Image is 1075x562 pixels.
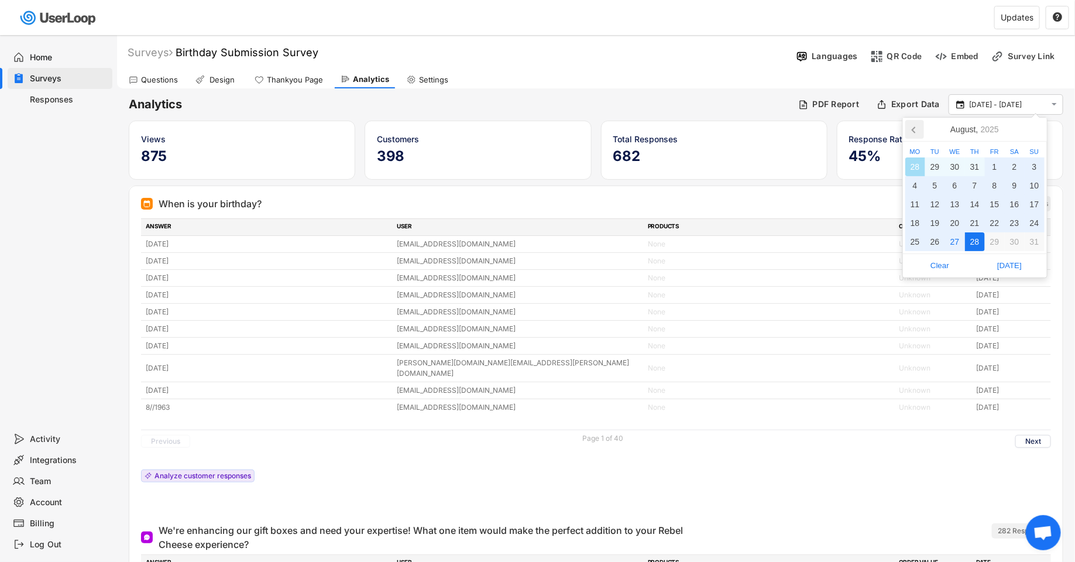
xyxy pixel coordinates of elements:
[946,120,1004,139] div: August,
[397,256,641,266] div: [EMAIL_ADDRESS][DOMAIN_NAME]
[899,239,969,249] div: Unknown
[976,385,1046,396] div: [DATE]
[159,523,685,551] div: We're enhancing our gift boxes and need your expertise! What one item would make the perfect addi...
[146,385,390,396] div: [DATE]
[985,149,1005,155] div: Fr
[945,232,965,251] div: 27
[648,402,892,413] div: None
[648,363,892,373] div: None
[1026,515,1061,550] a: Open chat
[998,526,1048,536] div: 282 Responses
[965,157,985,176] div: 31
[905,157,925,176] div: 28
[648,239,892,249] div: None
[957,99,965,109] text: 
[648,341,892,351] div: None
[397,273,641,283] div: [EMAIL_ADDRESS][DOMAIN_NAME]
[146,307,390,317] div: [DATE]
[1025,195,1045,214] div: 17
[146,402,390,413] div: 8//1963
[143,200,150,207] img: Date
[899,222,969,232] div: ORDER VALUE
[397,239,641,249] div: [EMAIL_ADDRESS][DOMAIN_NAME]
[30,73,108,84] div: Surveys
[945,195,965,214] div: 13
[1005,157,1025,176] div: 2
[945,214,965,232] div: 20
[905,214,925,232] div: 18
[849,133,1051,145] div: Response Rate
[146,222,390,232] div: ANSWER
[143,534,150,541] img: Open Ended
[976,341,1046,351] div: [DATE]
[146,341,390,351] div: [DATE]
[976,307,1046,317] div: [DATE]
[146,290,390,300] div: [DATE]
[648,307,892,317] div: None
[945,176,965,195] div: 6
[141,75,178,85] div: Questions
[141,435,190,448] button: Previous
[146,239,390,249] div: [DATE]
[978,257,1041,275] span: [DATE]
[648,273,892,283] div: None
[899,256,969,266] div: Unknown
[1005,176,1025,195] div: 9
[1025,214,1045,232] div: 24
[812,51,858,61] div: Languages
[925,214,945,232] div: 19
[353,74,389,84] div: Analytics
[377,133,579,145] div: Customers
[991,50,1004,63] img: LinkMinor.svg
[945,157,965,176] div: 30
[30,52,108,63] div: Home
[397,222,641,232] div: USER
[648,324,892,334] div: None
[976,402,1046,413] div: [DATE]
[925,149,945,155] div: Tu
[129,97,789,112] h6: Analytics
[1049,100,1060,109] button: 
[891,99,940,109] div: Export Data
[419,75,448,85] div: Settings
[1025,149,1045,155] div: Su
[397,324,641,334] div: [EMAIL_ADDRESS][DOMAIN_NAME]
[985,176,1005,195] div: 8
[981,125,999,133] i: 2025
[976,273,1046,283] div: [DATE]
[1005,232,1025,251] div: 30
[985,157,1005,176] div: 1
[887,51,922,61] div: QR Code
[905,176,925,195] div: 4
[905,149,925,155] div: Mo
[1052,12,1063,23] button: 
[813,99,860,109] div: PDF Report
[1025,157,1045,176] div: 3
[30,476,108,487] div: Team
[648,385,892,396] div: None
[899,385,969,396] div: Unknown
[648,256,892,266] div: None
[30,518,108,529] div: Billing
[267,75,323,85] div: Thankyou Page
[965,232,985,251] div: 28
[1005,195,1025,214] div: 16
[1025,232,1045,251] div: 31
[965,149,985,155] div: Th
[899,363,969,373] div: Unknown
[975,256,1045,275] button: [DATE]
[925,195,945,214] div: 12
[30,94,108,105] div: Responses
[648,222,892,232] div: PRODUCTS
[899,290,969,300] div: Unknown
[925,232,945,251] div: 26
[969,99,1046,111] input: Select Date Range
[146,256,390,266] div: [DATE]
[899,341,969,351] div: Unknown
[985,232,1005,251] div: 29
[899,307,969,317] div: Unknown
[965,214,985,232] div: 21
[925,176,945,195] div: 5
[1025,176,1045,195] div: 10
[899,324,969,334] div: Unknown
